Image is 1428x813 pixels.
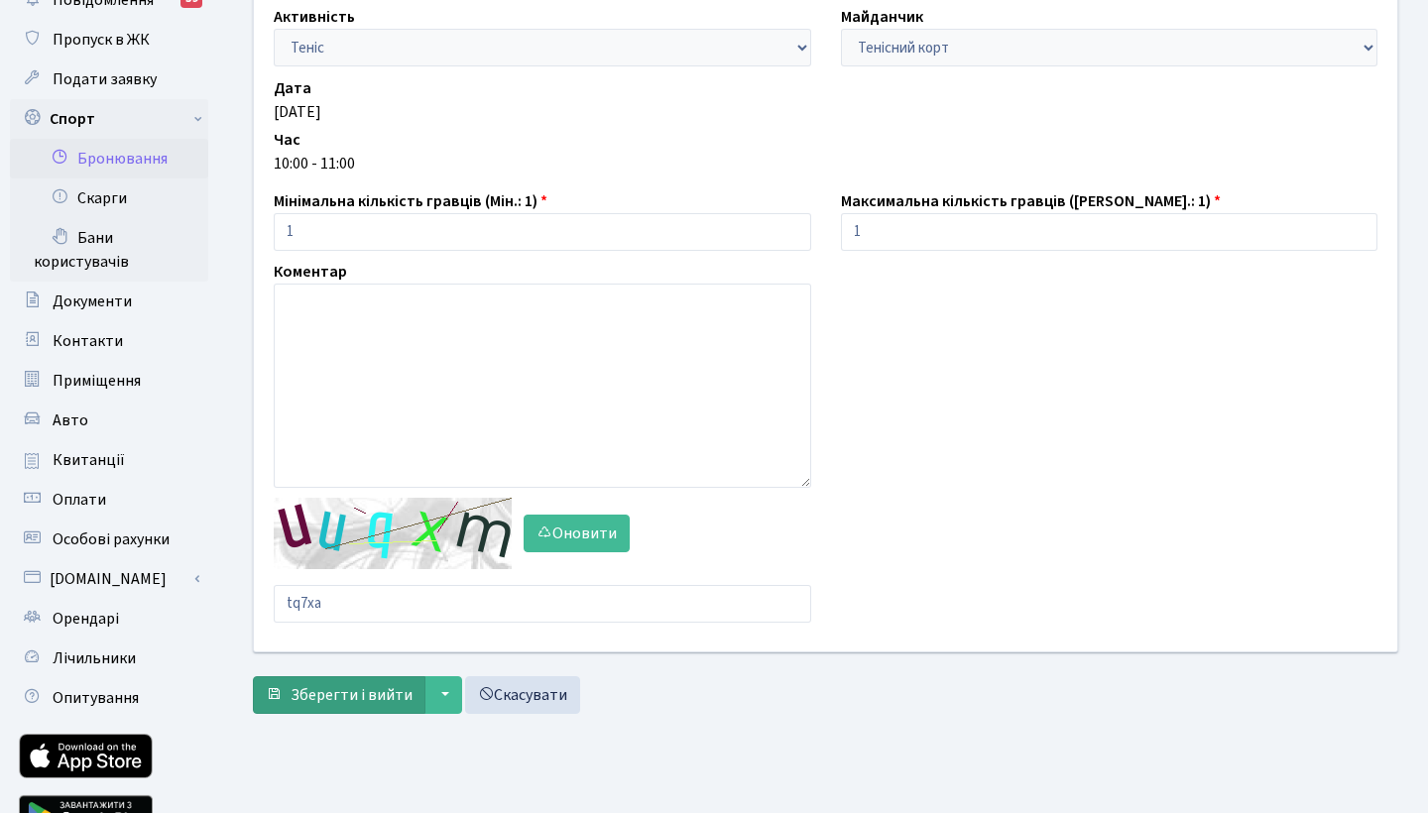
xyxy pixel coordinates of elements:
[10,59,208,99] a: Подати заявку
[10,520,208,559] a: Особові рахунки
[274,585,811,623] input: Введіть текст із зображення
[10,218,208,282] a: Бани користувачів
[274,100,1377,124] div: [DATE]
[53,687,139,709] span: Опитування
[53,489,106,511] span: Оплати
[53,29,150,51] span: Пропуск в ЖК
[10,401,208,440] a: Авто
[53,409,88,431] span: Авто
[10,440,208,480] a: Квитанції
[274,189,547,213] label: Мінімальна кількість гравців (Мін.: 1)
[10,559,208,599] a: [DOMAIN_NAME]
[524,515,630,552] button: Оновити
[10,361,208,401] a: Приміщення
[10,20,208,59] a: Пропуск в ЖК
[53,608,119,630] span: Орендарі
[53,370,141,392] span: Приміщення
[10,599,208,639] a: Орендарі
[274,260,347,284] label: Коментар
[10,282,208,321] a: Документи
[53,528,170,550] span: Особові рахунки
[53,449,125,471] span: Квитанції
[10,178,208,218] a: Скарги
[274,76,311,100] label: Дата
[10,139,208,178] a: Бронювання
[53,330,123,352] span: Контакти
[841,189,1221,213] label: Максимальна кількість гравців ([PERSON_NAME].: 1)
[10,480,208,520] a: Оплати
[253,676,425,714] button: Зберегти і вийти
[10,321,208,361] a: Контакти
[274,5,355,29] label: Активність
[53,68,157,90] span: Подати заявку
[274,152,1377,175] div: 10:00 - 11:00
[274,498,512,569] img: default
[465,676,580,714] a: Скасувати
[291,684,413,706] span: Зберегти і вийти
[10,639,208,678] a: Лічильники
[10,678,208,718] a: Опитування
[10,99,208,139] a: Спорт
[841,5,923,29] label: Майданчик
[53,647,136,669] span: Лічильники
[53,290,132,312] span: Документи
[274,128,300,152] label: Час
